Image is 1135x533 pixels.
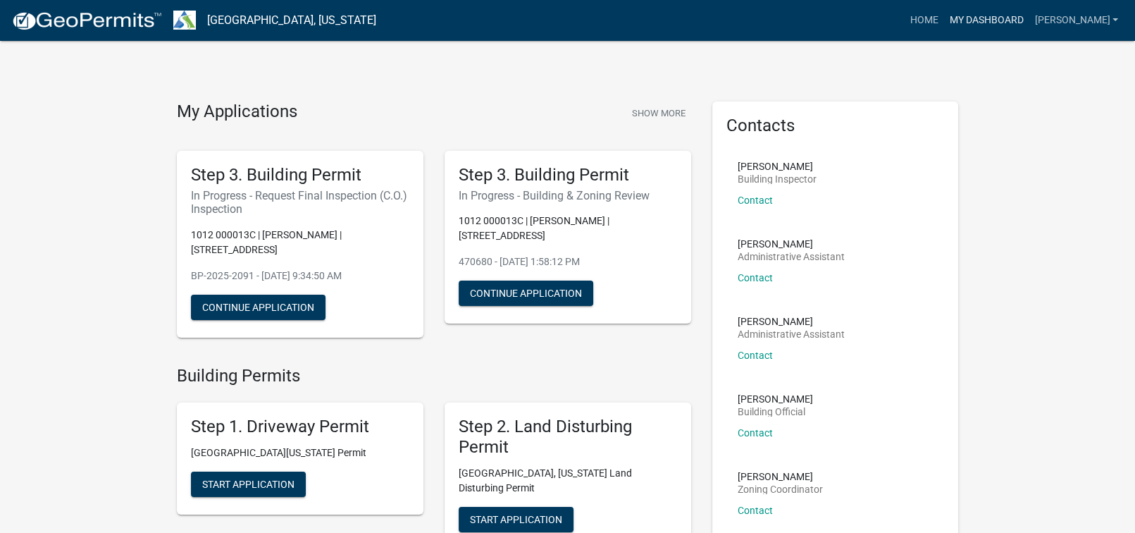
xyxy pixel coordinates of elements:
[173,11,196,30] img: Troup County, Georgia
[459,507,573,532] button: Start Application
[207,8,376,32] a: [GEOGRAPHIC_DATA], [US_STATE]
[191,472,306,497] button: Start Application
[738,427,773,439] a: Contact
[626,102,691,125] button: Show More
[191,269,409,283] p: BP-2025-2091 - [DATE] 9:34:50 AM
[738,505,773,516] a: Contact
[191,189,409,216] h6: In Progress - Request Final Inspection (C.O.) Inspection
[191,295,325,320] button: Continue Application
[459,255,677,269] p: 470680 - [DATE] 1:58:12 PM
[191,228,409,257] p: 1012 000013C | [PERSON_NAME] | [STREET_ADDRESS]
[738,161,817,171] p: [PERSON_NAME]
[177,366,691,386] h4: Building Permits
[191,417,409,437] h5: Step 1. Driveway Permit
[459,189,677,202] h6: In Progress - Building & Zoning Review
[738,329,845,339] p: Administrative Assistant
[738,407,813,417] p: Building Official
[1029,7,1124,34] a: [PERSON_NAME]
[738,350,773,361] a: Contact
[738,484,823,494] p: Zoning Coordinator
[738,394,813,404] p: [PERSON_NAME]
[470,514,562,525] span: Start Application
[904,7,943,34] a: Home
[738,174,817,184] p: Building Inspector
[738,252,845,262] p: Administrative Assistant
[738,317,845,326] p: [PERSON_NAME]
[738,195,773,206] a: Contact
[726,116,945,136] h5: Contacts
[459,165,677,185] h5: Step 3. Building Permit
[191,165,409,185] h5: Step 3. Building Permit
[459,214,677,243] p: 1012 000013C | [PERSON_NAME] | [STREET_ADDRESS]
[202,479,294,490] span: Start Application
[943,7,1029,34] a: My Dashboard
[738,472,823,482] p: [PERSON_NAME]
[459,281,593,306] button: Continue Application
[459,466,677,496] p: [GEOGRAPHIC_DATA], [US_STATE] Land Disturbing Permit
[738,239,845,249] p: [PERSON_NAME]
[459,417,677,458] h5: Step 2. Land Disturbing Permit
[177,102,297,123] h4: My Applications
[738,272,773,283] a: Contact
[191,446,409,460] p: [GEOGRAPHIC_DATA][US_STATE] Permit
